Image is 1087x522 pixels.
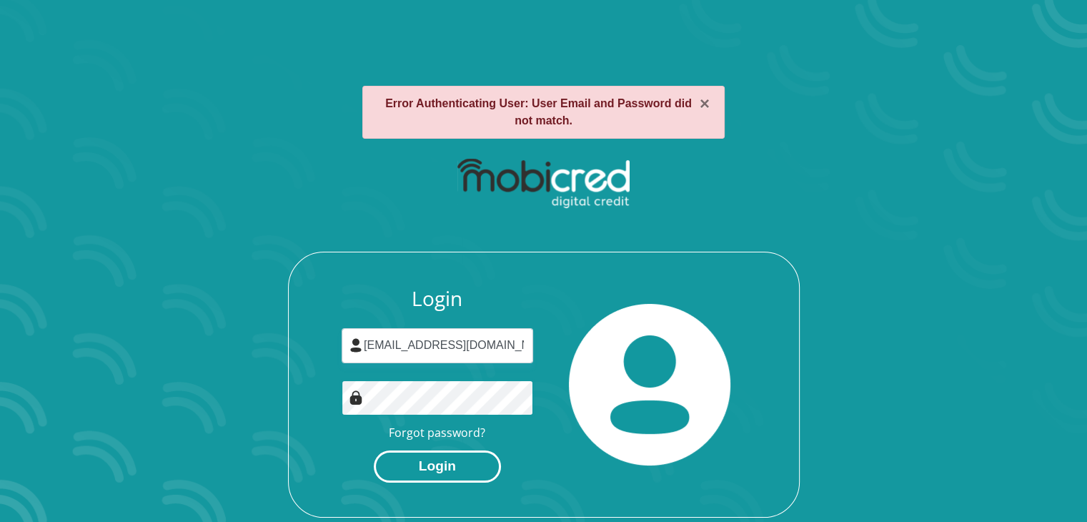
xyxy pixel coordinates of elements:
a: Forgot password? [389,425,485,440]
button: × [700,95,710,112]
h3: Login [342,287,533,311]
strong: Error Authenticating User: User Email and Password did not match. [385,97,692,127]
img: user-icon image [349,338,363,353]
input: Username [342,328,533,363]
img: Image [349,390,363,405]
button: Login [374,450,501,483]
img: mobicred logo [457,159,630,209]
